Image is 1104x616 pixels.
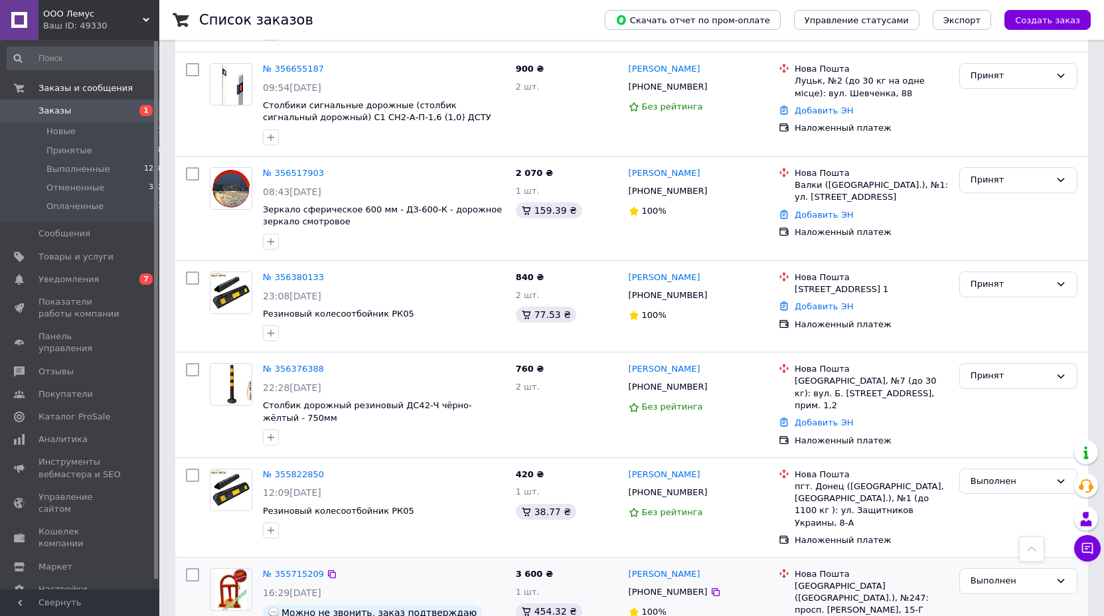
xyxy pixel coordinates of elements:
a: [PERSON_NAME] [629,271,700,284]
div: [PHONE_NUMBER] [626,378,710,396]
span: 08:43[DATE] [263,187,321,197]
button: Чат с покупателем [1074,535,1101,562]
a: [PERSON_NAME] [629,568,700,581]
span: 332 [149,182,163,194]
div: Наложенный платеж [795,319,949,331]
a: № 355715209 [263,569,324,579]
span: Создать заказ [1015,15,1080,25]
div: [STREET_ADDRESS] 1 [795,283,949,295]
span: Отмененные [46,182,104,194]
a: [PERSON_NAME] [629,469,700,481]
button: Управление статусами [794,10,919,30]
a: [PERSON_NAME] [629,167,700,180]
span: Аналитика [39,433,88,445]
span: 09:54[DATE] [263,82,321,93]
img: Фото товару [210,364,252,405]
span: Принятые [46,145,92,157]
div: Нова Пошта [795,363,949,375]
span: 12:09[DATE] [263,487,321,498]
div: [PHONE_NUMBER] [626,484,710,501]
span: Скачать отчет по пром-оплате [615,14,770,26]
a: Столбик дорожный резиновый ДС42-Ч чёрно-жёлтый - 750мм [263,400,472,423]
span: 2 070 ₴ [516,168,553,178]
a: Резиновый колесоотбойник РК05 [263,506,414,516]
div: Наложенный платеж [795,122,949,134]
img: Фото товару [210,64,252,105]
span: Настройки [39,583,87,595]
span: 100% [642,206,667,216]
a: № 356380133 [263,272,324,282]
span: Сообщения [39,228,90,240]
a: Добавить ЭН [795,418,853,427]
img: Фото товару [210,469,252,510]
div: Валки ([GEOGRAPHIC_DATA].), №1: ул. [STREET_ADDRESS] [795,179,949,203]
a: Столбики сигнальные дорожные (столбик сигнальный дорожный) С1 СН2-А-П-1,6 (1,0) ДСТУ 8751 [263,100,491,135]
div: [PHONE_NUMBER] [626,78,710,96]
div: [PHONE_NUMBER] [626,583,710,601]
h1: Список заказов [199,12,313,28]
div: 77.53 ₴ [516,307,576,323]
span: 1258 [144,163,163,175]
span: Экспорт [943,15,981,25]
span: Без рейтинга [642,507,703,517]
span: 1 шт. [516,186,540,196]
div: Нова Пошта [795,469,949,481]
span: 1 [139,105,153,116]
span: 3 600 ₴ [516,569,553,579]
span: Без рейтинга [642,102,703,112]
a: Фото товару [210,469,252,511]
span: Маркет [39,561,72,573]
span: 420 ₴ [516,469,544,479]
span: 2 шт. [516,382,540,392]
span: 7 [139,273,153,285]
div: Ваш ID: 49330 [43,20,159,32]
span: 2 шт. [516,82,540,92]
a: Добавить ЭН [795,106,853,116]
div: Наложенный платеж [795,226,949,238]
a: № 356376388 [263,364,324,374]
div: [PHONE_NUMBER] [626,183,710,200]
span: 23:08[DATE] [263,291,321,301]
a: Создать заказ [991,15,1091,25]
a: [PERSON_NAME] [629,363,700,376]
a: № 355822850 [263,469,324,479]
a: Фото товару [210,568,252,611]
div: [GEOGRAPHIC_DATA], №7 (до 30 кг): вул. Б. [STREET_ADDRESS], прим. 1,2 [795,375,949,412]
div: Принят [971,277,1050,291]
a: [PERSON_NAME] [629,63,700,76]
div: Наложенный платеж [795,435,949,447]
span: ООО Лемус [43,8,143,20]
div: Нова Пошта [795,271,949,283]
div: Нова Пошта [795,167,949,179]
span: 1 [158,125,163,137]
div: [PHONE_NUMBER] [626,287,710,304]
span: Инструменты вебмастера и SEO [39,456,123,480]
span: 840 ₴ [516,272,544,282]
a: Добавить ЭН [795,301,853,311]
span: 16:29[DATE] [263,587,321,598]
span: Управление статусами [805,15,909,25]
div: Луцьк, №2 (до 30 кг на одне місце): вул. Шевченка, 88 [795,75,949,99]
div: пгт. Донец ([GEOGRAPHIC_DATA], [GEOGRAPHIC_DATA].), №1 (до 1100 кг ): ул. Защитников Украины, 8-А [795,481,949,529]
span: 8 [158,145,163,157]
span: 2 шт. [516,290,540,300]
div: Нова Пошта [795,568,949,580]
div: 38.77 ₴ [516,504,576,520]
div: Принят [971,69,1050,83]
span: Показатели работы компании [39,296,123,320]
button: Создать заказ [1004,10,1091,30]
a: Фото товару [210,167,252,210]
div: Выполнен [971,574,1050,588]
span: 900 ₴ [516,64,544,74]
img: Фото товару [210,272,252,313]
a: Зеркало сферическое 600 мм - ДЗ-600-К - дорожное зеркало смотровое [263,204,502,227]
button: Экспорт [933,10,991,30]
div: 159.39 ₴ [516,202,582,218]
a: Добавить ЭН [795,210,853,220]
a: № 356655187 [263,64,324,74]
a: Резиновый колесоотбойник РК05 [263,309,414,319]
span: Заказы и сообщения [39,82,133,94]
